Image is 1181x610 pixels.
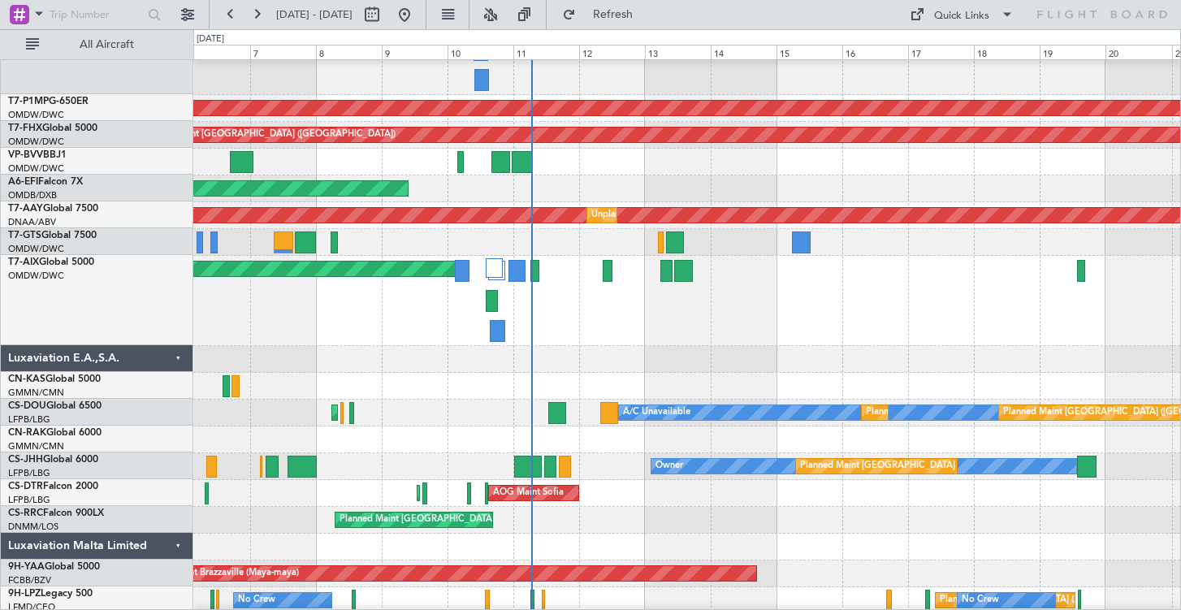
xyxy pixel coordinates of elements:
[382,45,448,59] div: 9
[336,400,592,425] div: Planned Maint [GEOGRAPHIC_DATA] ([GEOGRAPHIC_DATA])
[8,109,64,121] a: OMDW/DWC
[623,400,690,425] div: A/C Unavailable
[8,177,38,187] span: A6-EFI
[8,204,98,214] a: T7-AAYGlobal 7500
[8,216,56,228] a: DNAA/ABV
[8,123,97,133] a: T7-FHXGlobal 5000
[8,374,101,384] a: CN-KASGlobal 5000
[50,2,143,27] input: Trip Number
[42,39,171,50] span: All Aircraft
[8,150,43,160] span: VP-BVV
[493,481,564,505] div: AOG Maint Sofia
[8,562,45,572] span: 9H-YAA
[8,521,58,533] a: DNMM/LOS
[8,562,100,572] a: 9H-YAAGlobal 5000
[8,455,43,465] span: CS-JHH
[8,123,42,133] span: T7-FHX
[579,9,647,20] span: Refresh
[8,401,102,411] a: CS-DOUGlobal 6500
[902,2,1022,28] button: Quick Links
[591,203,832,227] div: Unplanned Maint [GEOGRAPHIC_DATA] (Al Maktoum Intl)
[8,231,41,240] span: T7-GTS
[184,45,250,59] div: 6
[8,413,50,426] a: LFPB/LBG
[645,45,711,59] div: 13
[8,189,57,201] a: OMDB/DXB
[276,7,353,22] span: [DATE] - [DATE]
[8,257,39,267] span: T7-AIX
[908,45,974,59] div: 17
[866,400,1122,425] div: Planned Maint [GEOGRAPHIC_DATA] ([GEOGRAPHIC_DATA])
[8,97,89,106] a: T7-P1MPG-650ER
[8,467,50,479] a: LFPB/LBG
[8,494,50,506] a: LFPB/LBG
[555,2,652,28] button: Refresh
[8,428,102,438] a: CN-RAKGlobal 6000
[8,574,51,586] a: FCBB/BZV
[934,8,989,24] div: Quick Links
[8,508,104,518] a: CS-RRCFalcon 900LX
[8,508,43,518] span: CS-RRC
[8,387,64,399] a: GMMN/CMN
[8,270,64,282] a: OMDW/DWC
[1040,45,1105,59] div: 19
[340,508,595,532] div: Planned Maint [GEOGRAPHIC_DATA] ([GEOGRAPHIC_DATA])
[800,454,1056,478] div: Planned Maint [GEOGRAPHIC_DATA] ([GEOGRAPHIC_DATA])
[316,45,382,59] div: 8
[8,428,46,438] span: CN-RAK
[655,454,683,478] div: Owner
[579,45,645,59] div: 12
[8,243,64,255] a: OMDW/DWC
[513,45,579,59] div: 11
[8,204,43,214] span: T7-AAY
[8,177,83,187] a: A6-EFIFalcon 7X
[8,150,67,160] a: VP-BVVBBJ1
[197,32,224,46] div: [DATE]
[8,257,94,267] a: T7-AIXGlobal 5000
[8,440,64,452] a: GMMN/CMN
[8,97,49,106] span: T7-P1MP
[150,561,299,586] div: AOG Maint Brazzaville (Maya-maya)
[18,32,176,58] button: All Aircraft
[974,45,1040,59] div: 18
[8,231,97,240] a: T7-GTSGlobal 7500
[448,45,513,59] div: 10
[842,45,908,59] div: 16
[140,123,396,147] div: Planned Maint [GEOGRAPHIC_DATA] ([GEOGRAPHIC_DATA])
[8,136,64,148] a: OMDW/DWC
[8,162,64,175] a: OMDW/DWC
[8,589,41,599] span: 9H-LPZ
[8,455,98,465] a: CS-JHHGlobal 6000
[250,45,316,59] div: 7
[711,45,777,59] div: 14
[777,45,842,59] div: 15
[8,589,93,599] a: 9H-LPZLegacy 500
[8,374,45,384] span: CN-KAS
[8,482,43,491] span: CS-DTR
[8,401,46,411] span: CS-DOU
[1105,45,1171,59] div: 20
[8,482,98,491] a: CS-DTRFalcon 2000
